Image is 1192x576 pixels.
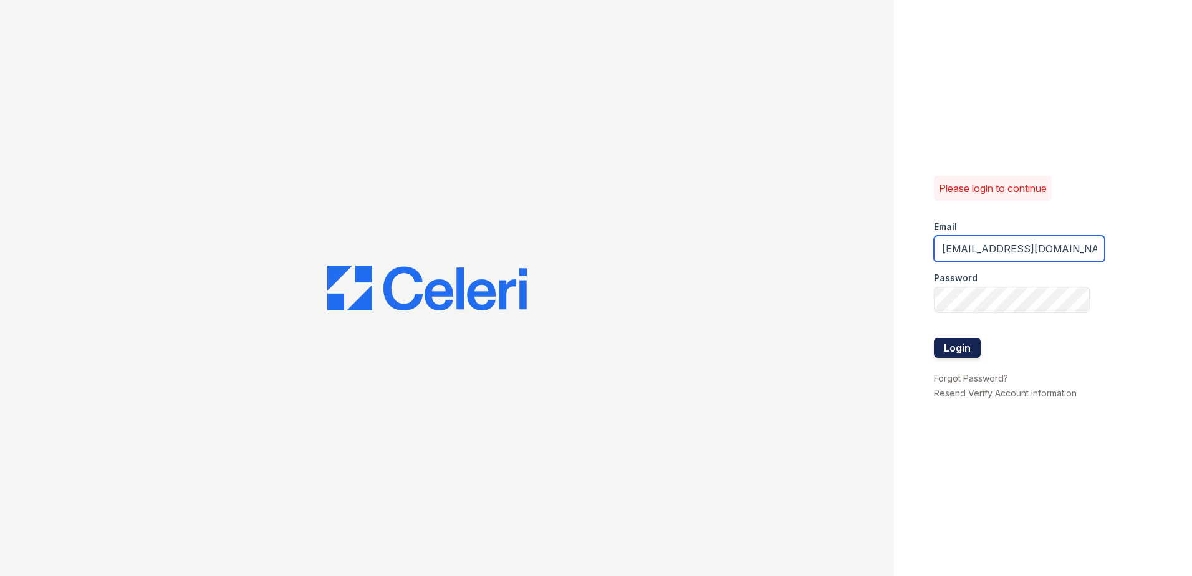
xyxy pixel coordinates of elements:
label: Email [934,221,957,233]
img: CE_Logo_Blue-a8612792a0a2168367f1c8372b55b34899dd931a85d93a1a3d3e32e68fde9ad4.png [327,266,527,310]
p: Please login to continue [939,181,1047,196]
button: Login [934,338,981,358]
a: Forgot Password? [934,373,1008,383]
a: Resend Verify Account Information [934,388,1077,398]
label: Password [934,272,978,284]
